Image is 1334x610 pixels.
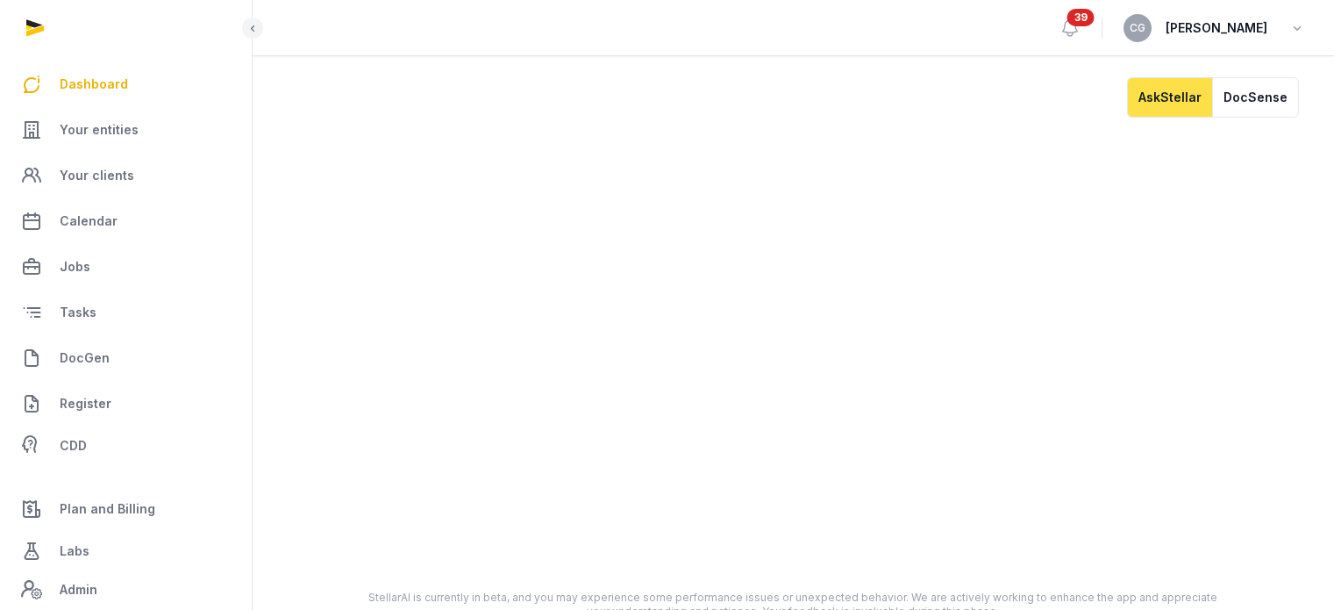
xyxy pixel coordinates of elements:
span: CG [1130,23,1145,33]
a: Calendar [14,200,238,242]
span: Jobs [60,256,90,277]
a: Your entities [14,109,238,151]
a: Register [14,383,238,425]
a: Labs [14,530,238,572]
a: Dashboard [14,63,238,105]
button: CG [1124,14,1152,42]
a: CDD [14,428,238,463]
button: DocSense [1212,77,1299,118]
span: Your clients [60,165,134,186]
span: 39 [1067,9,1095,26]
span: [PERSON_NAME] [1166,18,1267,39]
span: Calendar [60,211,118,232]
span: Register [60,393,111,414]
a: Admin [14,572,238,607]
a: DocGen [14,337,238,379]
a: Your clients [14,154,238,197]
span: DocGen [60,348,110,369]
a: Plan and Billing [14,488,238,530]
span: Your entities [60,119,139,140]
button: AskStellar [1127,77,1212,118]
a: Tasks [14,291,238,334]
span: Labs [60,541,89,562]
span: Tasks [60,302,96,323]
span: CDD [60,435,87,456]
span: Admin [60,579,97,600]
span: Dashboard [60,74,128,95]
a: Jobs [14,246,238,288]
span: Plan and Billing [60,499,155,520]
